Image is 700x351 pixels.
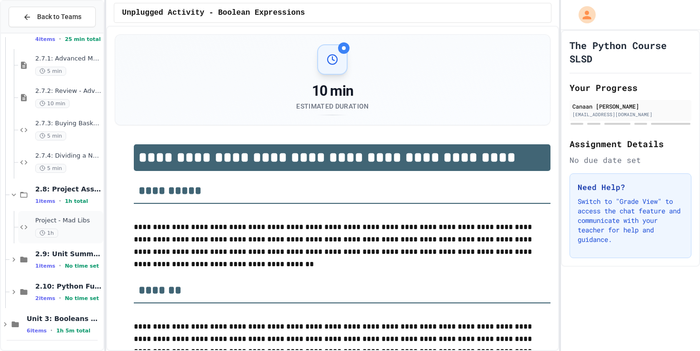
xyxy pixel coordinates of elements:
span: Unit 3: Booleans and Conditionals [27,314,101,323]
span: Project - Mad Libs [35,217,101,225]
button: Back to Teams [9,7,96,27]
span: • [59,294,61,302]
h3: Need Help? [578,181,683,193]
div: My Account [569,4,598,26]
span: Unplugged Activity - Boolean Expressions [122,7,305,19]
div: 10 min [296,82,369,100]
div: Estimated Duration [296,101,369,111]
div: [EMAIL_ADDRESS][DOMAIN_NAME] [572,111,689,118]
span: 6 items [27,328,47,334]
h2: Assignment Details [570,137,691,150]
span: 1 items [35,263,55,269]
span: 1h 5m total [56,328,90,334]
span: • [59,262,61,270]
span: 2.10: Python Fundamentals Exam [35,282,101,291]
span: 1 items [35,198,55,204]
span: 5 min [35,131,66,140]
span: 25 min total [65,36,100,42]
span: • [59,35,61,43]
span: 2 items [35,295,55,301]
span: • [50,327,52,334]
span: Back to Teams [37,12,81,22]
span: 1h [35,229,58,238]
h2: Your Progress [570,81,691,94]
span: • [59,197,61,205]
div: Canaan [PERSON_NAME] [572,102,689,110]
span: 2.9: Unit Summary [35,250,101,258]
span: 5 min [35,67,66,76]
span: 4 items [35,36,55,42]
span: No time set [65,295,99,301]
p: Switch to "Grade View" to access the chat feature and communicate with your teacher for help and ... [578,197,683,244]
span: 2.8: Project Assessment - Mad Libs [35,185,101,193]
span: 5 min [35,164,66,173]
h1: The Python Course SLSD [570,39,691,65]
span: 2.7.2: Review - Advanced Math [35,87,101,95]
span: 10 min [35,99,70,108]
span: 2.7.4: Dividing a Number [35,152,101,160]
span: No time set [65,263,99,269]
div: No due date set [570,154,691,166]
span: 1h total [65,198,88,204]
span: 2.7.3: Buying Basketballs [35,120,101,128]
span: 2.7.1: Advanced Math [35,55,101,63]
